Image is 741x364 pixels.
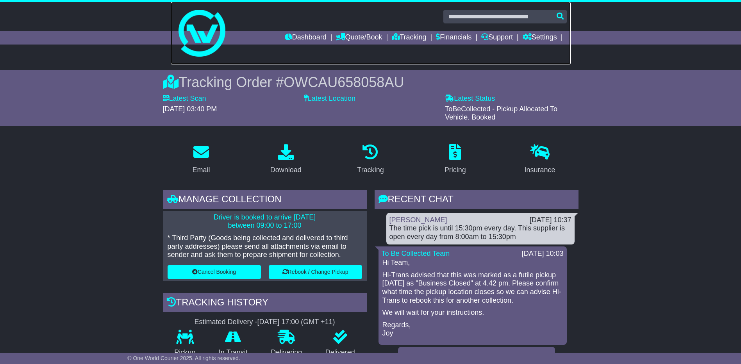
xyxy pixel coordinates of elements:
div: [DATE] 10:37 [530,216,571,225]
p: Delivered [314,348,367,357]
span: © One World Courier 2025. All rights reserved. [127,355,240,361]
p: Hi Team, [382,259,563,267]
p: Driver is booked to arrive [DATE] between 09:00 to 17:00 [168,213,362,230]
div: Email [192,165,210,175]
label: Latest Scan [163,95,206,103]
a: Email [187,141,215,178]
p: In Transit [207,348,259,357]
p: Pickup [163,348,207,357]
a: Insurance [520,141,561,178]
p: * Third Party (Goods being collected and delivered to third party addresses) please send all atta... [168,234,362,259]
a: Tracking [352,141,389,178]
a: Tracking [392,31,426,45]
div: Manage collection [163,190,367,211]
a: To Be Collected Team [382,250,450,257]
div: Estimated Delivery - [163,318,367,327]
a: Financials [436,31,471,45]
a: Download [265,141,307,178]
a: Settings [523,31,557,45]
p: Delivering [259,348,314,357]
div: RECENT CHAT [375,190,579,211]
a: Support [481,31,513,45]
div: Tracking history [163,293,367,314]
a: Dashboard [285,31,327,45]
div: Tracking Order # [163,74,579,91]
a: Quote/Book [336,31,382,45]
div: Download [270,165,302,175]
span: [DATE] 03:40 PM [163,105,217,113]
div: [DATE] 17:00 (GMT +11) [257,318,335,327]
p: We will wait for your instructions. [382,309,563,317]
button: Rebook / Change Pickup [269,265,362,279]
div: Insurance [525,165,555,175]
div: Pricing [445,165,466,175]
p: Hi-Trans advised that this was marked as a futile pickup [DATE] as "Business Closed" at 4.42 pm. ... [382,271,563,305]
label: Latest Location [304,95,355,103]
a: [PERSON_NAME] [389,216,447,224]
a: Pricing [439,141,471,178]
span: ToBeCollected - Pickup Allocated To Vehicle. Booked [445,105,557,121]
div: The time pick is until 15:30pm every day. This supplier is open every day from 8:00am to 15:30pm [389,224,571,241]
button: Cancel Booking [168,265,261,279]
p: Regards, Joy [382,321,563,338]
span: OWCAU658058AU [284,74,404,90]
label: Latest Status [445,95,495,103]
div: [DATE] 10:03 [522,250,564,258]
div: Tracking [357,165,384,175]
